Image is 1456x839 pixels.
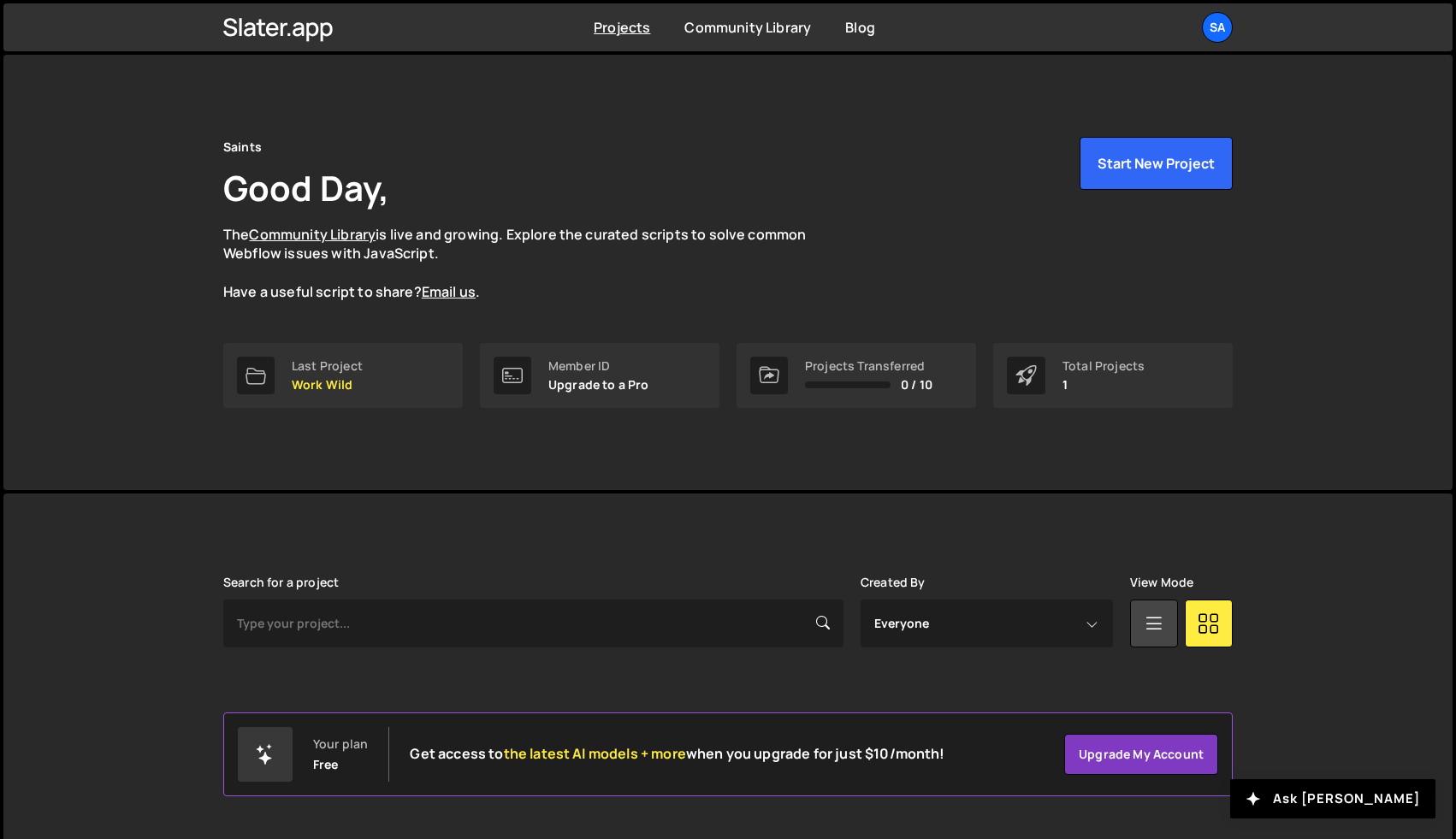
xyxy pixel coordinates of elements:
[901,378,932,392] span: 0 / 10
[594,18,650,37] a: Projects
[223,600,843,647] input: Type your project...
[504,744,686,763] span: the latest AI models + more
[292,359,363,373] div: Last Project
[223,164,389,211] h1: Good Day,
[223,225,839,302] p: The is live and growing. Explore the curated scripts to solve common Webflow issues with JavaScri...
[249,225,376,244] a: Community Library
[548,359,649,373] div: Member ID
[410,746,944,762] h2: Get access to when you upgrade for just $10/month!
[1064,734,1218,775] a: Upgrade my account
[861,576,926,589] label: Created By
[548,378,649,392] p: Upgrade to a Pro
[223,576,339,589] label: Search for a project
[422,282,476,301] a: Email us
[684,18,811,37] a: Community Library
[1080,137,1233,190] button: Start New Project
[1130,576,1193,589] label: View Mode
[1202,12,1233,43] a: Sa
[845,18,875,37] a: Blog
[313,758,339,771] div: Free
[223,343,463,408] a: Last Project Work Wild
[805,359,932,373] div: Projects Transferred
[223,137,262,157] div: Saints
[1062,378,1145,392] p: 1
[313,737,368,751] div: Your plan
[1062,359,1145,373] div: Total Projects
[292,378,363,392] p: Work Wild
[1230,779,1435,818] button: Ask [PERSON_NAME]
